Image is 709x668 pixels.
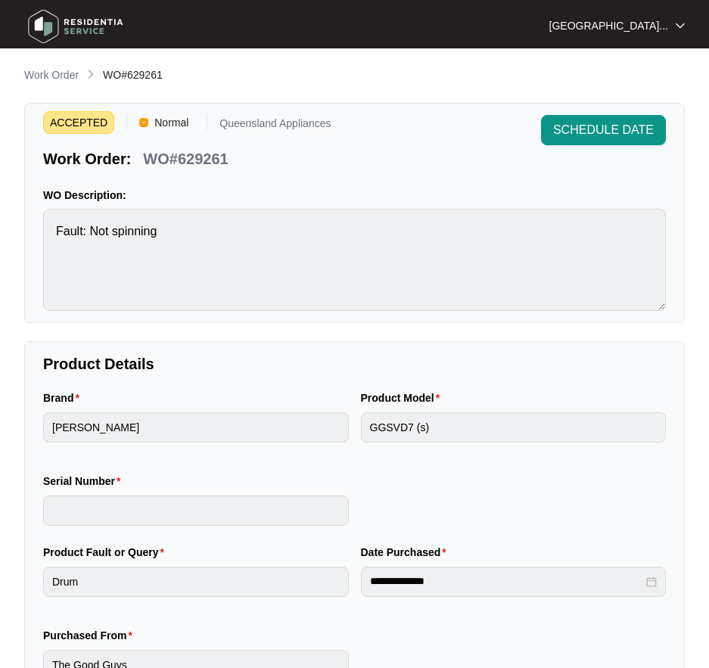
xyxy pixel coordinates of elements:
img: dropdown arrow [676,22,685,30]
label: Product Fault or Query [43,545,170,560]
label: Serial Number [43,474,126,489]
p: WO#629261 [143,148,228,169]
a: Work Order [21,67,82,84]
input: Brand [43,412,349,443]
span: Normal [148,111,194,134]
p: Work Order [24,67,79,82]
textarea: Fault: Not spinning [43,209,666,311]
span: SCHEDULE DATE [553,121,654,139]
label: Product Model [361,390,446,405]
span: ACCEPTED [43,111,114,134]
p: Product Details [43,353,666,374]
input: Serial Number [43,496,349,526]
p: [GEOGRAPHIC_DATA]... [549,18,668,33]
label: Purchased From [43,628,138,643]
label: Date Purchased [361,545,452,560]
input: Product Model [361,412,667,443]
img: chevron-right [85,68,97,80]
img: Vercel Logo [139,118,148,127]
button: SCHEDULE DATE [541,115,666,145]
span: WO#629261 [103,69,163,81]
input: Product Fault or Query [43,567,349,597]
p: Work Order: [43,148,131,169]
p: WO Description: [43,188,666,203]
input: Date Purchased [370,573,644,589]
img: residentia service logo [23,4,129,49]
p: Queensland Appliances [219,118,331,134]
label: Brand [43,390,86,405]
